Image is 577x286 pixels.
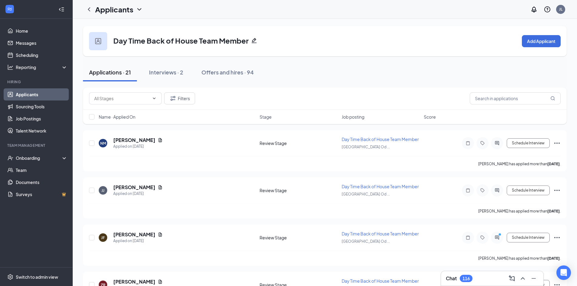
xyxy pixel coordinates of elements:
a: SurveysCrown [16,188,68,200]
svg: Document [158,232,163,237]
svg: ActiveChat [493,235,501,240]
h5: [PERSON_NAME] [113,231,155,238]
svg: UserCheck [7,155,13,161]
svg: Ellipses [553,234,561,241]
img: user icon [95,38,101,44]
span: [GEOGRAPHIC_DATA] Od ... [342,239,390,244]
div: Review Stage [260,140,338,146]
svg: ChevronDown [152,96,157,101]
h1: Applicants [95,4,133,15]
button: ChevronUp [518,274,528,283]
svg: Collapse [58,6,65,12]
div: Team Management [7,143,66,148]
div: Applied on [DATE] [113,143,163,150]
h5: [PERSON_NAME] [113,137,155,143]
svg: Minimize [530,275,537,282]
span: Score [424,114,436,120]
div: NM [100,141,106,146]
svg: ComposeMessage [508,275,516,282]
svg: Settings [7,274,13,280]
a: Talent Network [16,125,68,137]
p: [PERSON_NAME] has applied more than . [478,209,561,214]
button: Filter Filters [164,92,195,104]
input: Search in applications [470,92,561,104]
div: Hiring [7,79,66,84]
span: [GEOGRAPHIC_DATA] Od ... [342,145,390,149]
b: [DATE] [547,162,560,166]
svg: ChevronLeft [85,6,93,13]
div: Review Stage [260,187,338,193]
div: 116 [463,276,470,281]
svg: PrimaryDot [497,233,504,238]
span: Day Time Back of House Team Member [342,184,419,189]
button: ComposeMessage [507,274,517,283]
p: [PERSON_NAME] has applied more than . [478,256,561,261]
svg: QuestionInfo [544,6,551,13]
svg: Ellipses [553,140,561,147]
div: Switch to admin view [16,274,58,280]
a: Sourcing Tools [16,100,68,113]
svg: Tag [479,141,486,146]
div: JF [101,235,105,240]
p: [PERSON_NAME] has applied more than . [478,161,561,166]
svg: ChevronDown [136,6,143,13]
span: Name · Applied On [99,114,135,120]
h3: Chat [446,275,457,282]
svg: MagnifyingGlass [550,96,555,101]
a: Job Postings [16,113,68,125]
svg: Filter [169,95,177,102]
a: Team [16,164,68,176]
button: Schedule Interview [507,186,550,195]
button: Schedule Interview [507,138,550,148]
div: Open Intercom Messenger [556,265,571,280]
svg: Tag [479,235,486,240]
div: Offers and hires · 94 [201,68,254,76]
div: Applied on [DATE] [113,238,163,244]
svg: ActiveChat [493,141,501,146]
svg: Analysis [7,64,13,70]
svg: Document [158,185,163,190]
button: Minimize [529,274,539,283]
svg: Ellipses [553,187,561,194]
a: Messages [16,37,68,49]
a: Home [16,25,68,37]
div: Reporting [16,64,68,70]
button: Schedule Interview [507,233,550,242]
div: JJ [101,188,104,193]
button: Add Applicant [522,35,561,47]
svg: Note [464,235,472,240]
h5: [PERSON_NAME] [113,278,155,285]
span: Day Time Back of House Team Member [342,278,419,284]
svg: Notifications [530,6,538,13]
a: Scheduling [16,49,68,61]
div: JL [559,7,562,12]
svg: ActiveChat [493,188,501,193]
span: Job posting [342,114,364,120]
span: Stage [260,114,272,120]
svg: Pencil [251,38,257,44]
h5: [PERSON_NAME] [113,184,155,191]
svg: Tag [479,188,486,193]
svg: Document [158,279,163,284]
svg: Note [464,188,472,193]
svg: WorkstreamLogo [7,6,13,12]
span: Day Time Back of House Team Member [342,231,419,236]
div: Onboarding [16,155,62,161]
svg: Document [158,138,163,143]
div: Applied on [DATE] [113,191,163,197]
a: Documents [16,176,68,188]
div: Interviews · 2 [149,68,183,76]
div: Review Stage [260,235,338,241]
b: [DATE] [547,256,560,261]
input: All Stages [94,95,149,102]
span: [GEOGRAPHIC_DATA] Od ... [342,192,390,196]
svg: ChevronUp [519,275,526,282]
div: Applications · 21 [89,68,131,76]
span: Day Time Back of House Team Member [342,136,419,142]
b: [DATE] [547,209,560,213]
h3: Day Time Back of House Team Member [113,35,249,46]
svg: Note [464,141,472,146]
a: Applicants [16,88,68,100]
